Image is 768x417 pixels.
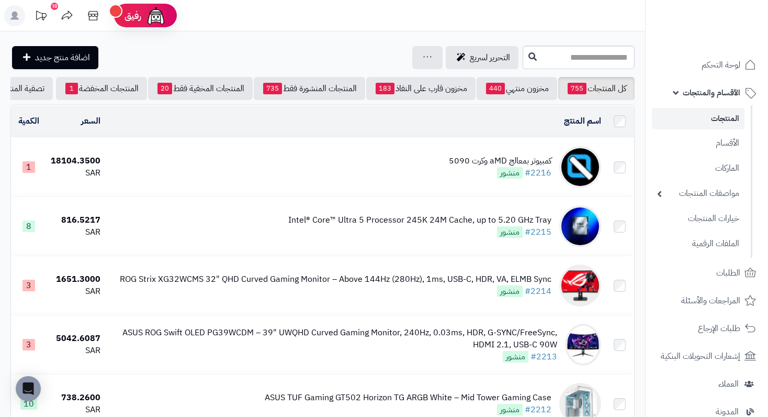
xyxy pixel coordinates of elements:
[698,321,740,336] span: طلبات الإرجاع
[559,265,601,306] img: ROG Strix XG32WCMS 32" QHD Curved Gaming Monitor – Above 144Hz (280Hz), 1ms, USB-C, HDR, VA, ELMB...
[20,398,37,410] span: 10
[449,155,551,167] div: كمبيوتر بمعالج aMD وكرت 5090
[497,286,523,297] span: منشور
[697,18,758,40] img: logo-2.png
[652,344,762,369] a: إشعارات التحويلات البنكية
[652,182,744,205] a: مواصفات المنتجات
[16,376,41,401] div: Open Intercom Messenger
[652,132,744,155] a: الأقسام
[652,207,744,230] a: خيارات المنتجات
[22,161,35,173] span: 1
[120,273,551,286] div: ROG Strix XG32WCMS 32" QHD Curved Gaming Monitor – Above 144Hz (280Hz), 1ms, USB-C, HDR, VA, ELMB...
[263,83,282,94] span: 735
[486,83,505,94] span: 440
[525,285,551,298] a: #2214
[51,404,100,416] div: SAR
[65,83,78,94] span: 1
[51,167,100,179] div: SAR
[477,77,557,100] a: مخزون منتهي440
[525,226,551,238] a: #2215
[497,167,523,179] span: منشور
[652,371,762,397] a: العملاء
[125,9,141,22] span: رفيق
[35,51,90,64] span: اضافة منتج جديد
[718,377,739,391] span: العملاء
[652,52,762,78] a: لوحة التحكم
[145,5,166,26] img: ai-face.png
[558,77,635,100] a: كل المنتجات755
[376,83,394,94] span: 183
[470,51,510,64] span: التحرير لسريع
[51,3,58,10] div: 10
[702,58,740,72] span: لوحة التحكم
[109,327,557,351] div: ASUS ROG Swift OLED PG39WCDM – 39" UWQHD Curved Gaming Monitor, 240Hz, 0.03ms, HDR, G-SYNC/FreeSy...
[683,85,740,100] span: الأقسام والمنتجات
[530,350,557,363] a: #2213
[157,83,172,94] span: 20
[525,167,551,179] a: #2216
[652,316,762,341] a: طلبات الإرجاع
[28,5,54,29] a: تحديثات المنصة
[18,115,39,127] a: الكمية
[503,351,528,363] span: منشور
[51,345,100,357] div: SAR
[51,392,100,404] div: 738.2600
[12,46,98,69] a: اضافة منتج جديد
[51,333,100,345] div: 5042.6087
[51,214,100,226] div: 816.5217
[652,157,744,180] a: الماركات
[652,108,744,129] a: المنتجات
[254,77,365,100] a: المنتجات المنشورة فقط735
[51,273,100,286] div: 1651.3000
[497,226,523,238] span: منشور
[559,205,601,247] img: Intel® Core™ Ultra 5 Processor 245K 24M Cache, up to 5.20 GHz Tray
[265,392,551,404] div: ASUS TUF Gaming GT502 Horizon TG ARGB White – Mid Tower Gaming Case
[497,404,523,415] span: منشور
[148,77,253,100] a: المنتجات المخفية فقط20
[564,115,601,127] a: اسم المنتج
[446,46,518,69] a: التحرير لسريع
[559,146,601,188] img: كمبيوتر بمعالج aMD وكرت 5090
[716,266,740,280] span: الطلبات
[652,260,762,286] a: الطلبات
[652,288,762,313] a: المراجعات والأسئلة
[565,324,601,366] img: ASUS ROG Swift OLED PG39WCDM – 39" UWQHD Curved Gaming Monitor, 240Hz, 0.03ms, HDR, G-SYNC/FreeSy...
[525,403,551,416] a: #2212
[81,115,100,127] a: السعر
[22,221,35,232] span: 8
[22,280,35,291] span: 3
[288,214,551,226] div: Intel® Core™ Ultra 5 Processor 245K 24M Cache, up to 5.20 GHz Tray
[51,155,100,167] div: 18104.3500
[22,339,35,350] span: 3
[661,349,740,364] span: إشعارات التحويلات البنكية
[51,226,100,238] div: SAR
[366,77,476,100] a: مخزون قارب على النفاذ183
[652,233,744,255] a: الملفات الرقمية
[681,293,740,308] span: المراجعات والأسئلة
[56,77,147,100] a: المنتجات المخفضة1
[568,83,586,94] span: 755
[51,286,100,298] div: SAR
